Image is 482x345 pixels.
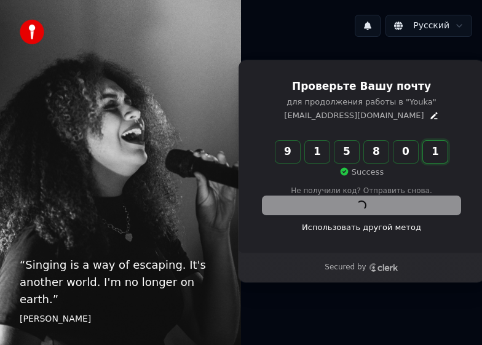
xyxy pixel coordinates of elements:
input: Enter verification code [275,141,472,163]
footer: [PERSON_NAME] [20,313,221,325]
a: Использовать другой метод [302,222,421,233]
a: Clerk logo [369,263,398,272]
p: “ Singing is a way of escaping. It's another world. I'm no longer on earth. ” [20,256,221,308]
p: для продолжения работы в "Youka" [263,97,460,108]
p: [EMAIL_ADDRESS][DOMAIN_NAME] [284,110,424,121]
p: Success [339,167,384,178]
img: youka [20,20,44,44]
button: Edit [429,111,439,121]
p: Secured by [325,263,366,272]
h1: Проверьте Вашу почту [263,79,460,94]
